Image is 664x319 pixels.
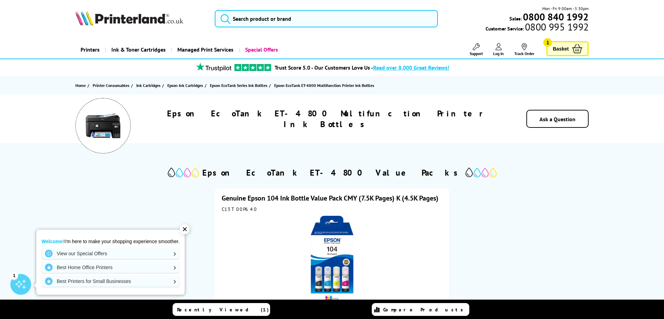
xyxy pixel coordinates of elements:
[202,167,462,178] h2: Epson EcoTank ET-4800 Value Packs
[193,63,234,71] img: trustpilot rating
[373,64,449,71] span: Read over 8,000 Great Reviews!
[167,82,205,89] a: Epson Ink Cartridges
[493,51,504,56] span: Log In
[136,82,162,89] a: Ink Cartridges
[539,116,575,123] a: Ask a Question
[177,307,269,313] span: Recently Viewed (1)
[167,82,203,89] span: Epson Ink Cartridges
[136,82,160,89] span: Ink Cartridges
[275,64,449,71] a: Trust Score 5.0 - Our Customers Love Us -Read over 8,000 Great Reviews!
[173,303,270,316] a: Recently Viewed (1)
[180,224,190,234] div: ✕
[75,41,105,59] a: Printers
[553,44,569,53] span: Basket
[239,41,283,59] a: Special Offers
[383,307,467,313] span: Compare Products
[470,51,483,56] span: Support
[86,108,120,143] img: Epson EcoTank ET-4800 Multifunction Printer Ink Bottles
[10,272,18,279] div: 1
[470,43,483,56] a: Support
[222,194,439,203] a: Genuine Epson 104 Ink Bottle Value Pack CMY (7.5K Pages) K (4.5K Pages)
[41,276,179,287] a: Best Printers for Small Businesses
[542,5,589,12] span: Mon - Fri 9:00am - 5:30pm
[75,10,206,27] a: Printerland Logo
[41,239,64,244] strong: Welcome!
[75,10,183,26] img: Printerland Logo
[151,108,501,130] h1: Epson EcoTank ET-4800 Multifunction Printer Ink Bottles
[41,248,179,259] a: View our Special Offers
[509,15,522,22] span: Sales:
[289,216,375,302] img: Epson 104 Ink Bottle Value Pack CMY (7.5K Pages) K (4.5K Pages)
[543,38,552,47] span: 1
[514,43,534,56] a: Track Order
[41,238,179,245] p: I'm here to make your shopping experience smoother.
[274,83,374,88] span: Epson EcoTank ET-4800 Multifunction Printer Ink Bottles
[105,41,171,59] a: Ink & Toner Cartridges
[171,41,239,59] a: Managed Print Services
[222,206,442,212] div: C13T00P640
[210,82,269,89] a: Epson EcoTank Series Ink Bottles
[486,24,589,32] span: Customer Service:
[93,82,129,89] span: Printer Consumables
[524,24,589,30] span: 0800 995 1992
[41,262,179,273] a: Best Home Office Printers
[522,14,589,20] a: 0800 840 1992
[372,303,469,316] a: Compare Products
[215,10,438,27] input: Search product or brand
[493,43,504,56] a: Log In
[546,41,589,56] a: Basket 1
[210,82,267,89] span: Epson EcoTank Series Ink Bottles
[75,82,87,89] a: Home
[111,41,166,59] span: Ink & Toner Cartridges
[523,10,589,23] b: 0800 840 1992
[93,82,131,89] a: Printer Consumables
[234,64,271,71] img: trustpilot rating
